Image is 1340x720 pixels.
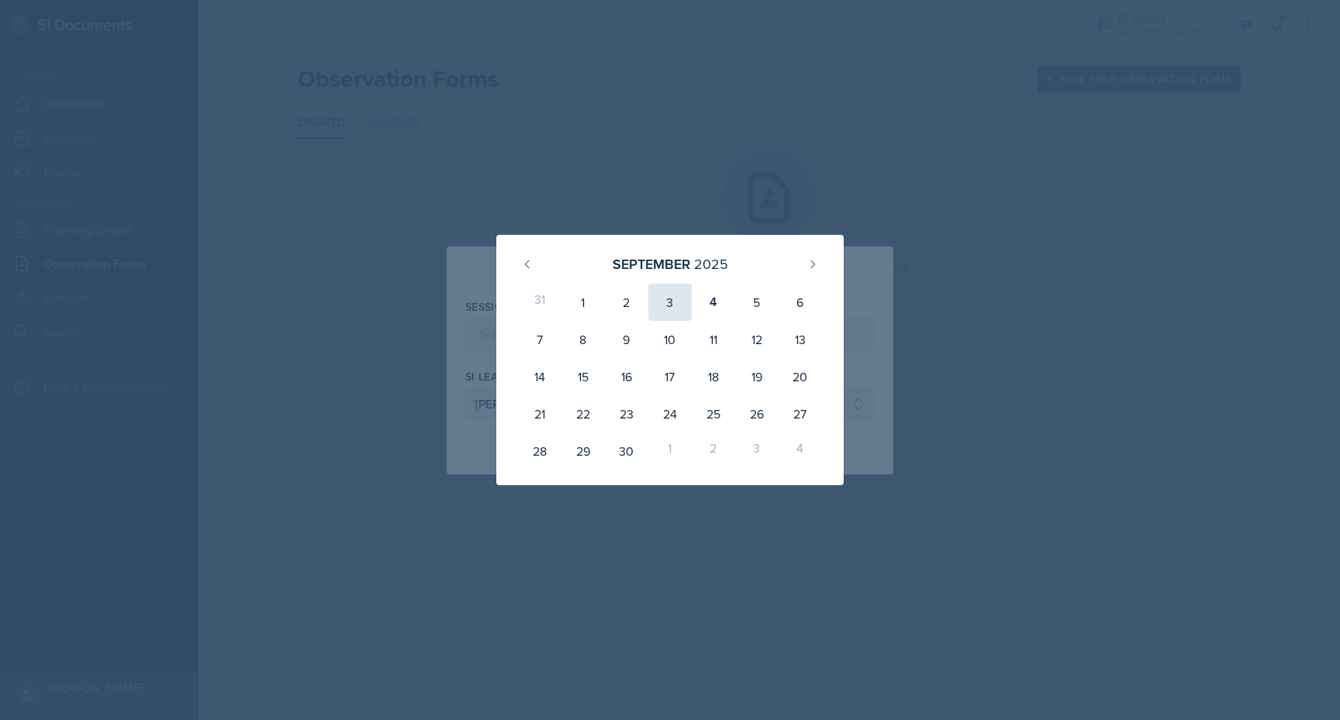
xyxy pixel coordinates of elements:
div: 28 [518,432,561,470]
div: 11 [692,321,735,358]
div: 3 [735,432,779,470]
div: 23 [605,395,648,432]
div: 24 [648,395,692,432]
div: 19 [735,358,779,395]
div: 2 [692,432,735,470]
div: 2 [605,284,648,321]
div: September [613,253,690,274]
div: 3 [648,284,692,321]
div: 25 [692,395,735,432]
div: 5 [735,284,779,321]
div: 20 [779,358,822,395]
div: 7 [518,321,561,358]
div: 26 [735,395,779,432]
div: 14 [518,358,561,395]
div: 17 [648,358,692,395]
div: 16 [605,358,648,395]
div: 27 [779,395,822,432]
div: 6 [779,284,822,321]
div: 1 [561,284,605,321]
div: 31 [518,284,561,321]
div: 9 [605,321,648,358]
div: 10 [648,321,692,358]
div: 4 [692,284,735,321]
div: 22 [561,395,605,432]
div: 15 [561,358,605,395]
div: 1 [648,432,692,470]
div: 18 [692,358,735,395]
div: 4 [779,432,822,470]
div: 29 [561,432,605,470]
div: 2025 [694,253,728,274]
div: 12 [735,321,779,358]
div: 21 [518,395,561,432]
div: 13 [779,321,822,358]
div: 8 [561,321,605,358]
div: 30 [605,432,648,470]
